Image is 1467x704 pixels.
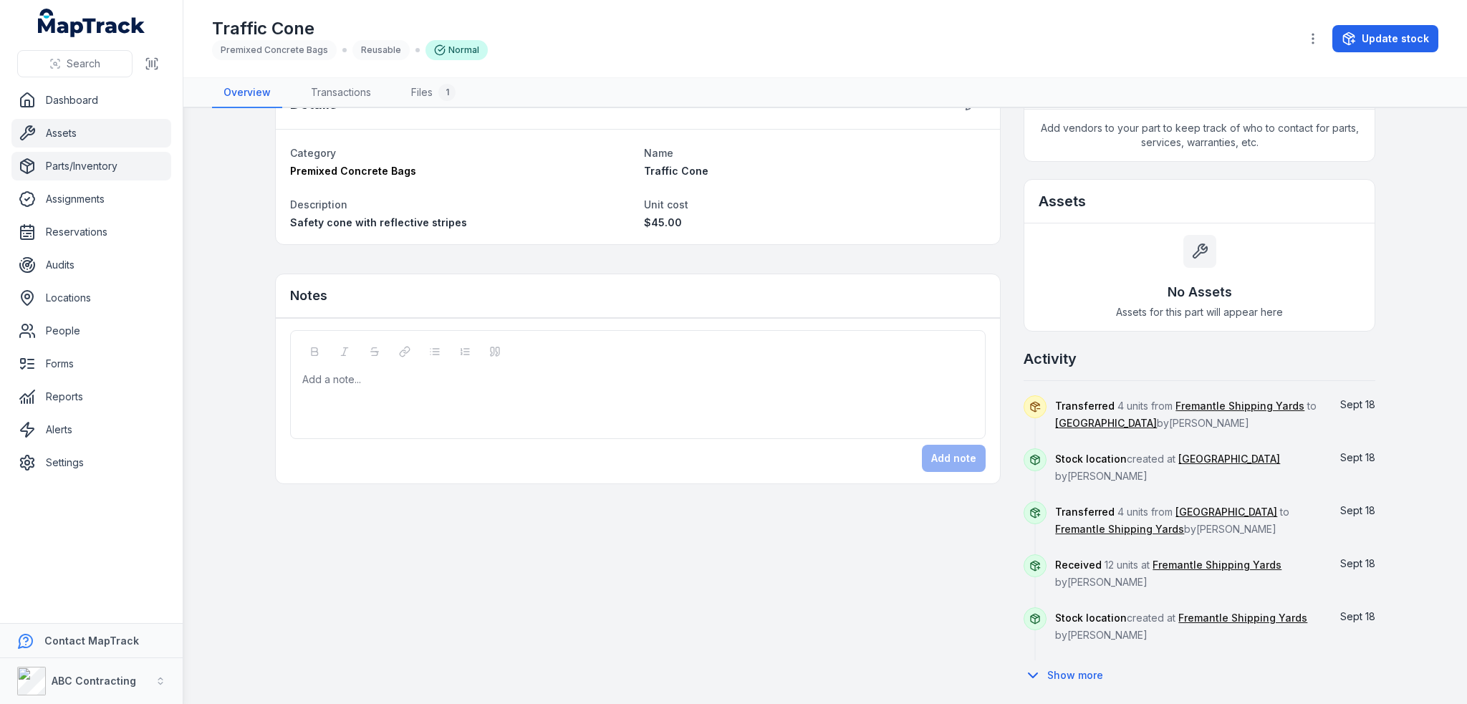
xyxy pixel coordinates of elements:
[400,78,467,108] a: Files1
[11,119,171,148] a: Assets
[1024,349,1077,369] h2: Activity
[1055,400,1317,429] span: 4 units from to by [PERSON_NAME]
[644,216,682,228] span: $45.00
[352,40,410,60] div: Reusable
[1332,25,1438,52] button: Update stock
[1055,400,1115,412] span: Transferred
[290,198,347,211] span: Description
[1178,611,1307,625] a: Fremantle Shipping Yards
[11,349,171,378] a: Forms
[1175,399,1304,413] a: Fremantle Shipping Yards
[1340,398,1375,410] span: Sept 18
[290,165,416,177] span: Premixed Concrete Bags
[1168,282,1232,302] h3: No Assets
[299,78,383,108] a: Transactions
[1178,452,1280,466] a: [GEOGRAPHIC_DATA]
[1055,416,1157,430] a: [GEOGRAPHIC_DATA]
[1340,610,1375,622] span: Sept 18
[1340,610,1375,622] time: 18/09/2025, 7:26:02 am
[1153,558,1281,572] a: Fremantle Shipping Yards
[1039,191,1360,211] h2: Assets
[11,86,171,115] a: Dashboard
[11,152,171,180] a: Parts/Inventory
[11,382,171,411] a: Reports
[644,147,673,159] span: Name
[1055,453,1127,465] span: Stock location
[11,415,171,444] a: Alerts
[1055,559,1281,588] span: 12 units at by [PERSON_NAME]
[11,284,171,312] a: Locations
[1340,557,1375,569] span: Sept 18
[425,40,488,60] div: Normal
[1024,110,1375,161] span: Add vendors to your part to keep track of who to contact for parts, services, warranties, etc.
[1055,506,1289,535] span: 4 units from to by [PERSON_NAME]
[1116,305,1283,319] span: Assets for this part will appear here
[1340,398,1375,410] time: 18/09/2025, 7:26:16 am
[1340,504,1375,516] time: 18/09/2025, 7:26:16 am
[644,165,708,177] span: Traffic Cone
[1055,453,1280,482] span: created at by [PERSON_NAME]
[1055,506,1115,518] span: Transferred
[44,635,139,647] strong: Contact MapTrack
[212,17,488,40] h1: Traffic Cone
[1340,451,1375,463] time: 18/09/2025, 7:26:16 am
[221,44,328,55] span: Premixed Concrete Bags
[1340,557,1375,569] time: 18/09/2025, 7:26:02 am
[1340,451,1375,463] span: Sept 18
[1055,522,1184,536] a: Fremantle Shipping Yards
[290,147,336,159] span: Category
[1055,612,1307,641] span: created at by [PERSON_NAME]
[17,50,133,77] button: Search
[290,286,327,306] h3: Notes
[1055,559,1102,571] span: Received
[290,216,467,228] span: Safety cone with reflective stripes
[11,317,171,345] a: People
[1024,660,1112,690] button: Show more
[1340,504,1375,516] span: Sept 18
[11,185,171,213] a: Assignments
[52,675,136,687] strong: ABC Contracting
[11,448,171,477] a: Settings
[1175,505,1277,519] a: [GEOGRAPHIC_DATA]
[1055,612,1127,624] span: Stock location
[67,57,100,71] span: Search
[38,9,145,37] a: MapTrack
[644,198,688,211] span: Unit cost
[438,84,456,101] div: 1
[11,251,171,279] a: Audits
[212,78,282,108] a: Overview
[11,218,171,246] a: Reservations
